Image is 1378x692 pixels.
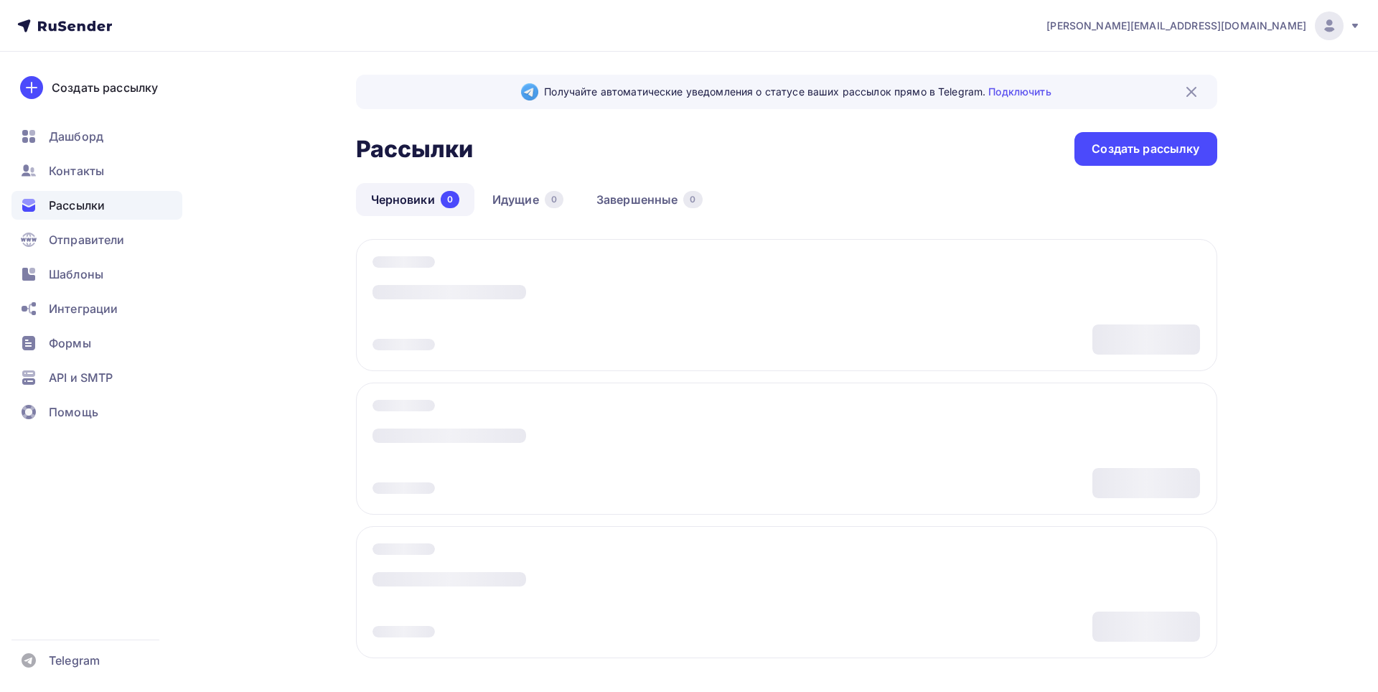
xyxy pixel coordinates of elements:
[11,122,182,151] a: Дашборд
[49,231,125,248] span: Отправители
[49,335,91,352] span: Формы
[988,85,1051,98] a: Подключить
[356,183,474,216] a: Черновики0
[49,128,103,145] span: Дашборд
[441,191,459,208] div: 0
[49,403,98,421] span: Помощь
[356,135,474,164] h2: Рассылки
[545,191,563,208] div: 0
[49,652,100,669] span: Telegram
[1046,11,1361,40] a: [PERSON_NAME][EMAIL_ADDRESS][DOMAIN_NAME]
[1092,141,1199,157] div: Создать рассылку
[1046,19,1306,33] span: [PERSON_NAME][EMAIL_ADDRESS][DOMAIN_NAME]
[49,197,105,214] span: Рассылки
[49,266,103,283] span: Шаблоны
[683,191,702,208] div: 0
[11,260,182,289] a: Шаблоны
[11,156,182,185] a: Контакты
[477,183,578,216] a: Идущие0
[544,85,1051,99] span: Получайте автоматические уведомления о статусе ваших рассылок прямо в Telegram.
[49,300,118,317] span: Интеграции
[49,162,104,179] span: Контакты
[11,225,182,254] a: Отправители
[521,83,538,100] img: Telegram
[52,79,158,96] div: Создать рассылку
[11,329,182,357] a: Формы
[581,183,718,216] a: Завершенные0
[11,191,182,220] a: Рассылки
[49,369,113,386] span: API и SMTP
